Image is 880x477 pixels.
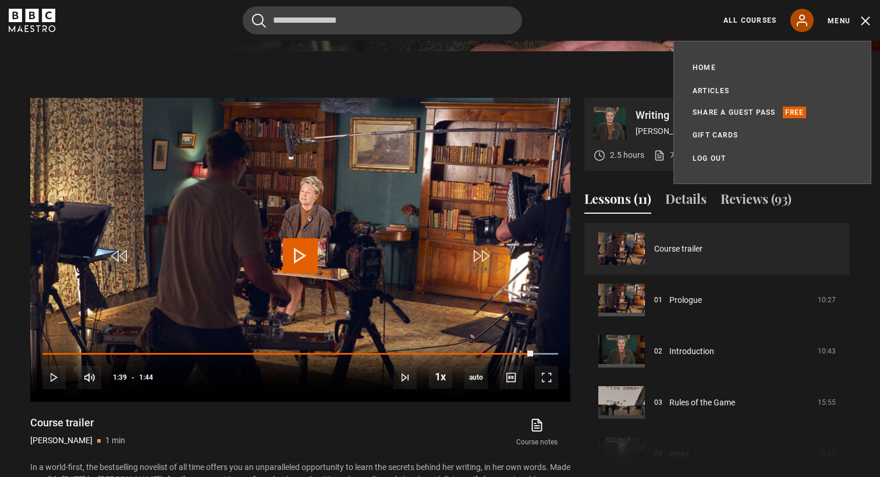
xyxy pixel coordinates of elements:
[723,15,776,26] a: All Courses
[693,153,726,164] a: Log out
[828,15,871,27] button: Toggle navigation
[610,149,644,161] p: 2.5 hours
[30,416,125,430] h1: Course trailer
[78,366,101,389] button: Mute
[669,345,714,358] a: Introduction
[721,189,792,214] button: Reviews (93)
[132,373,134,381] span: -
[665,189,707,214] button: Details
[393,366,417,389] button: Next Lesson
[669,294,702,306] a: Prologue
[636,125,840,137] p: [PERSON_NAME]
[30,434,93,447] p: [PERSON_NAME]
[654,243,702,255] a: Course trailer
[252,13,266,28] button: Submit the search query
[636,110,840,121] p: Writing
[30,98,570,402] video-js: Video Player
[783,107,807,118] p: Free
[243,6,522,34] input: Search
[504,416,570,450] a: Course notes
[42,353,558,355] div: Progress Bar
[693,129,738,141] a: Gift Cards
[669,397,735,409] a: Rules of the Game
[693,107,776,118] a: Share a guest pass
[113,367,127,388] span: 1:39
[464,366,488,389] div: Current quality: 720p
[693,62,716,73] a: Home
[654,149,716,161] a: 78 page PDF
[693,85,730,97] a: Articles
[9,9,55,32] svg: BBC Maestro
[535,366,558,389] button: Fullscreen
[105,434,125,447] p: 1 min
[139,367,153,388] span: 1:44
[584,189,651,214] button: Lessons (11)
[429,365,452,388] button: Playback Rate
[499,366,523,389] button: Captions
[464,366,488,389] span: auto
[42,366,66,389] button: Play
